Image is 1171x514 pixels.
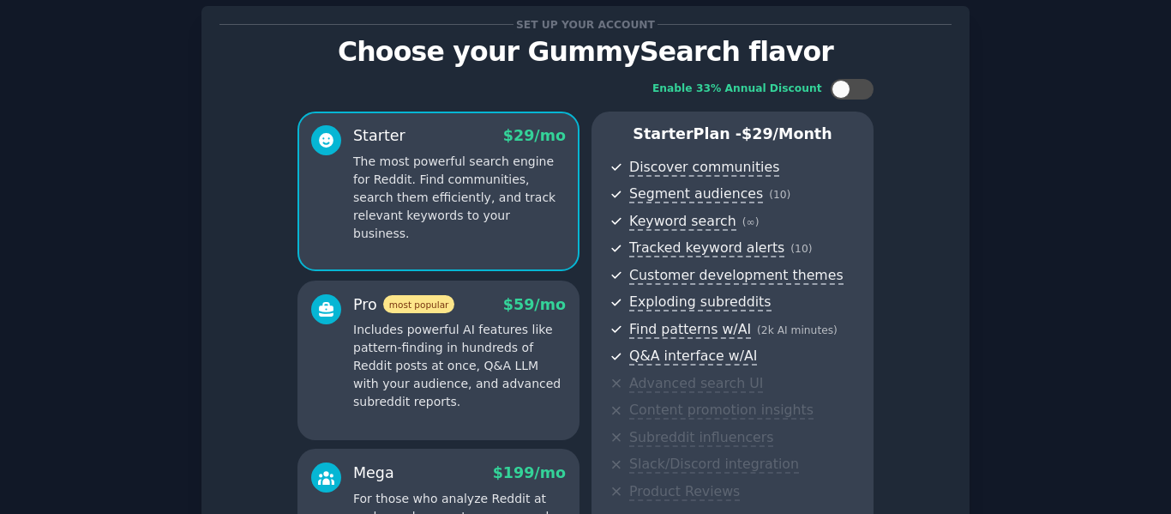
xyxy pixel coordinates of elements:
span: Q&A interface w/AI [629,348,757,366]
span: Exploding subreddits [629,293,771,311]
span: $ 199 /mo [493,464,566,481]
div: Starter [353,125,405,147]
span: ( 10 ) [769,189,790,201]
span: $ 59 /mo [503,296,566,313]
span: ( 10 ) [790,243,812,255]
div: Pro [353,294,454,316]
span: Advanced search UI [629,375,763,393]
span: ( ∞ ) [742,216,760,228]
span: Subreddit influencers [629,429,773,447]
span: most popular [383,295,455,313]
span: Set up your account [513,15,658,33]
p: The most powerful search engine for Reddit. Find communities, search them efficiently, and track ... [353,153,566,243]
span: Tracked keyword alerts [629,239,784,257]
p: Starter Plan - [610,124,856,145]
span: Product Reviews [629,483,740,501]
span: Slack/Discord integration [629,456,799,474]
p: Choose your GummySearch flavor [219,37,952,67]
span: Keyword search [629,213,736,231]
span: ( 2k AI minutes ) [757,324,838,336]
span: Content promotion insights [629,402,814,420]
span: Find patterns w/AI [629,321,751,339]
div: Enable 33% Annual Discount [652,82,822,97]
span: $ 29 /mo [503,127,566,144]
span: $ 29 /month [742,125,832,142]
span: Segment audiences [629,185,763,203]
div: Mega [353,463,394,484]
span: Customer development themes [629,267,844,285]
p: Includes powerful AI features like pattern-finding in hundreds of Reddit posts at once, Q&A LLM w... [353,321,566,411]
span: Discover communities [629,159,779,177]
